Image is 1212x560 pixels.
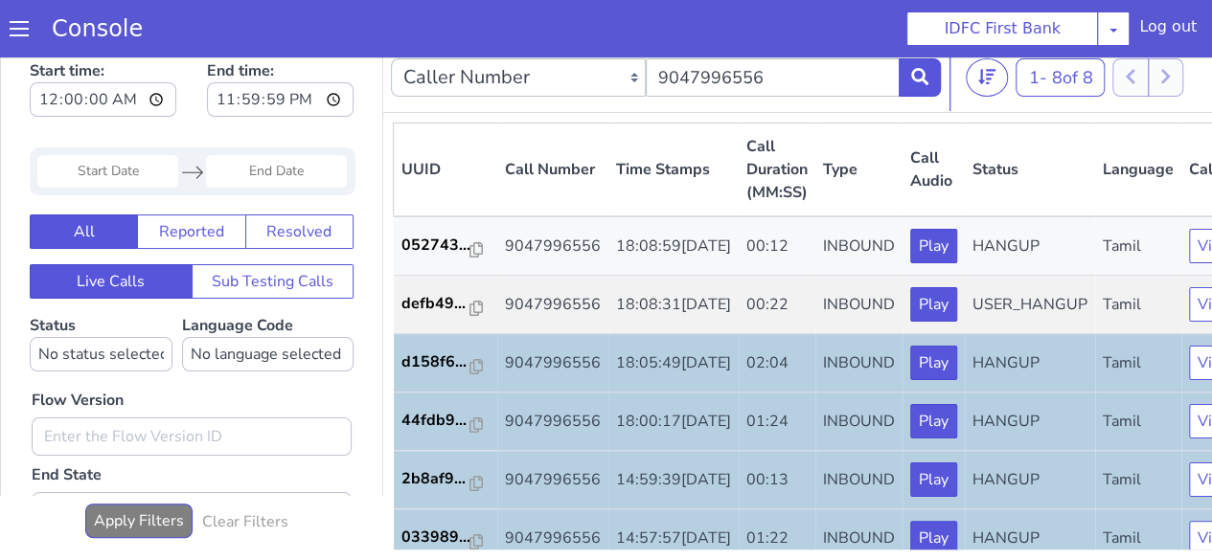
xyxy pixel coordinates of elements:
input: Start time: [30,30,176,64]
td: 18:08:31[DATE] [608,223,739,281]
th: Language [1095,71,1181,165]
p: defb49... [401,239,470,262]
button: Play [910,351,957,386]
th: UUID [394,71,497,165]
button: Play [910,235,957,269]
p: 052743... [401,181,470,204]
input: Enter the Flow Version ID [32,365,352,403]
td: 18:08:59[DATE] [608,164,739,223]
td: 01:22 [739,457,815,515]
input: Enter the Caller Number [646,6,901,44]
a: 44fdb9... [401,356,490,379]
a: Console [29,15,166,42]
h6: Clear Filters [202,460,288,479]
td: 00:22 [739,223,815,281]
button: All [30,162,138,196]
input: End Date [206,102,347,135]
th: Call Number [497,71,608,165]
input: End time: [207,30,354,64]
a: 052743... [401,181,490,204]
td: 02:04 [739,281,815,340]
td: HANGUP [965,281,1095,340]
div: Log out [1139,15,1197,46]
td: 14:59:39[DATE] [608,398,739,457]
select: Status [30,284,172,319]
td: INBOUND [815,457,903,515]
td: INBOUND [815,340,903,398]
td: Tamil [1095,340,1181,398]
input: Start Date [37,102,178,135]
td: Tamil [1095,281,1181,340]
td: 00:13 [739,398,815,457]
td: INBOUND [815,398,903,457]
a: 033989... [401,473,490,496]
button: Play [910,468,957,503]
input: Enter the End State Value [32,439,352,478]
button: IDFC First Bank [906,11,1098,46]
td: 00:12 [739,164,815,223]
th: Time Stamps [608,71,739,165]
td: 9047996556 [497,398,608,457]
td: HANGUP [965,398,1095,457]
button: Sub Testing Calls [192,212,354,246]
button: Live Calls [30,212,193,246]
td: HANGUP [965,164,1095,223]
td: Tamil [1095,457,1181,515]
td: 9047996556 [497,281,608,340]
a: defb49... [401,239,490,262]
button: 1- 8of 8 [1016,6,1105,44]
td: INBOUND [815,164,903,223]
td: INBOUND [815,281,903,340]
button: Play [910,176,957,211]
a: d158f6... [401,298,490,321]
label: Start time: [30,1,176,70]
td: 9047996556 [497,223,608,281]
button: Play [910,410,957,444]
th: Call Audio [903,71,965,165]
td: Tamil [1095,398,1181,457]
p: 033989... [401,473,470,496]
td: HANGUP [965,340,1095,398]
th: Call Duration (MM:SS) [739,71,815,165]
p: d158f6... [401,298,470,321]
td: USER_HANGUP [965,223,1095,281]
a: 2b8af9... [401,414,490,437]
select: Language Code [182,284,354,319]
td: 01:24 [739,340,815,398]
button: Apply Filters [85,451,193,485]
th: Status [965,71,1095,165]
td: 14:57:57[DATE] [608,457,739,515]
td: 18:00:17[DATE] [608,340,739,398]
td: 9047996556 [497,164,608,223]
label: End State [32,411,102,434]
label: End time: [207,1,354,70]
button: Play [910,293,957,327]
td: HANGUP [965,457,1095,515]
th: Type [815,71,903,165]
td: 18:05:49[DATE] [608,281,739,340]
label: Language Code [182,262,354,319]
p: 44fdb9... [401,356,470,379]
label: Flow Version [32,336,124,359]
td: 9047996556 [497,457,608,515]
td: 9047996556 [497,340,608,398]
span: 8 of 8 [1051,13,1092,36]
button: Reported [137,162,245,196]
button: Resolved [245,162,354,196]
td: INBOUND [815,223,903,281]
td: Tamil [1095,164,1181,223]
label: Status [30,262,172,319]
td: Tamil [1095,223,1181,281]
p: 2b8af9... [401,414,470,437]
